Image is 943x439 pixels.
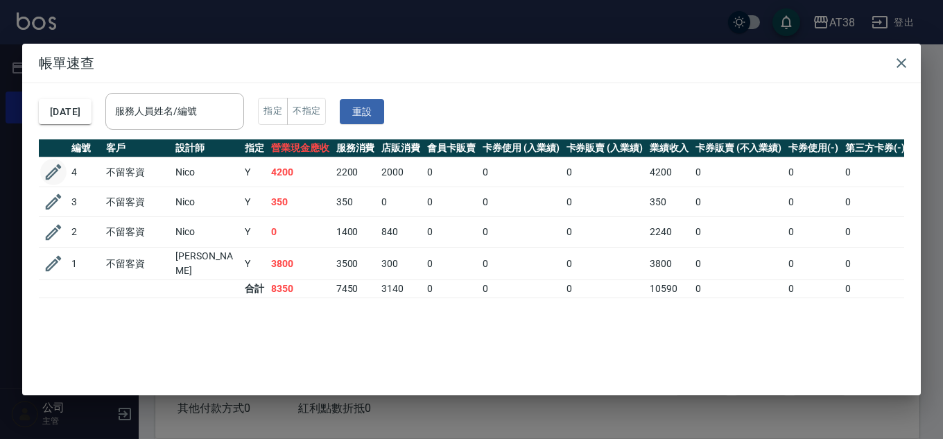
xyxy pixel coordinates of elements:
[22,44,921,83] h2: 帳單速查
[424,217,479,248] td: 0
[268,217,333,248] td: 0
[842,157,908,187] td: 0
[172,139,241,157] th: 設計師
[258,98,288,125] button: 指定
[563,139,647,157] th: 卡券販賣 (入業績)
[785,157,842,187] td: 0
[842,139,908,157] th: 第三方卡券(-)
[479,248,563,280] td: 0
[241,217,268,248] td: Y
[378,217,424,248] td: 840
[268,187,333,217] td: 350
[424,157,479,187] td: 0
[563,217,647,248] td: 0
[424,139,479,157] th: 會員卡販賣
[68,187,103,217] td: 3
[241,280,268,298] td: 合計
[842,217,908,248] td: 0
[68,248,103,280] td: 1
[333,157,379,187] td: 2200
[646,280,692,298] td: 10590
[692,217,785,248] td: 0
[241,187,268,217] td: Y
[842,187,908,217] td: 0
[241,139,268,157] th: 指定
[103,187,172,217] td: 不留客資
[68,157,103,187] td: 4
[333,139,379,157] th: 服務消費
[340,99,384,125] button: 重設
[172,157,241,187] td: Nico
[646,157,692,187] td: 4200
[103,217,172,248] td: 不留客資
[68,139,103,157] th: 編號
[268,280,333,298] td: 8350
[268,248,333,280] td: 3800
[39,99,92,125] button: [DATE]
[563,280,647,298] td: 0
[479,157,563,187] td: 0
[785,217,842,248] td: 0
[241,157,268,187] td: Y
[479,187,563,217] td: 0
[646,187,692,217] td: 350
[563,248,647,280] td: 0
[172,248,241,280] td: [PERSON_NAME]
[68,217,103,248] td: 2
[172,217,241,248] td: Nico
[646,217,692,248] td: 2240
[378,139,424,157] th: 店販消費
[563,187,647,217] td: 0
[692,139,785,157] th: 卡券販賣 (不入業績)
[424,280,479,298] td: 0
[268,157,333,187] td: 4200
[333,280,379,298] td: 7450
[692,157,785,187] td: 0
[785,248,842,280] td: 0
[785,280,842,298] td: 0
[479,217,563,248] td: 0
[646,248,692,280] td: 3800
[424,187,479,217] td: 0
[785,139,842,157] th: 卡券使用(-)
[103,248,172,280] td: 不留客資
[785,187,842,217] td: 0
[378,248,424,280] td: 300
[241,248,268,280] td: Y
[692,280,785,298] td: 0
[268,139,333,157] th: 營業現金應收
[333,187,379,217] td: 350
[378,280,424,298] td: 3140
[479,280,563,298] td: 0
[333,248,379,280] td: 3500
[103,157,172,187] td: 不留客資
[333,217,379,248] td: 1400
[287,98,326,125] button: 不指定
[692,248,785,280] td: 0
[479,139,563,157] th: 卡券使用 (入業績)
[646,139,692,157] th: 業績收入
[842,248,908,280] td: 0
[692,187,785,217] td: 0
[424,248,479,280] td: 0
[378,157,424,187] td: 2000
[842,280,908,298] td: 0
[378,187,424,217] td: 0
[563,157,647,187] td: 0
[103,139,172,157] th: 客戶
[172,187,241,217] td: Nico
